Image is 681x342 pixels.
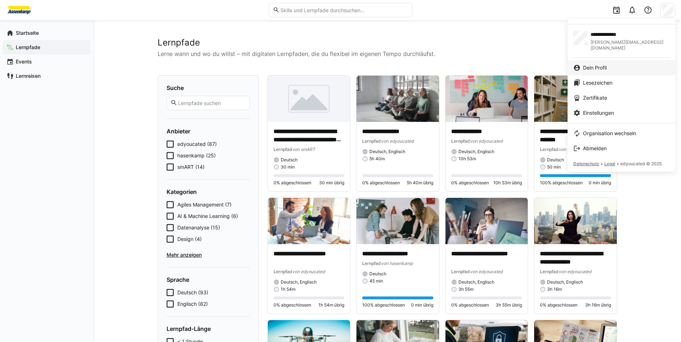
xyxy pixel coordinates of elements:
[573,161,599,166] span: Datenschutz
[620,161,662,166] span: edyoucated © 2025
[583,79,612,86] span: Lesezeichen
[583,145,607,152] span: Abmelden
[604,161,615,166] span: Legal
[591,39,670,51] span: [PERSON_NAME][EMAIL_ADDRESS][DOMAIN_NAME]
[583,109,614,117] span: Einstellungen
[617,161,619,166] span: •
[583,130,636,137] span: Organisation wechseln
[601,161,603,166] span: •
[583,94,607,101] span: Zertifikate
[583,64,607,71] span: Dein Profil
